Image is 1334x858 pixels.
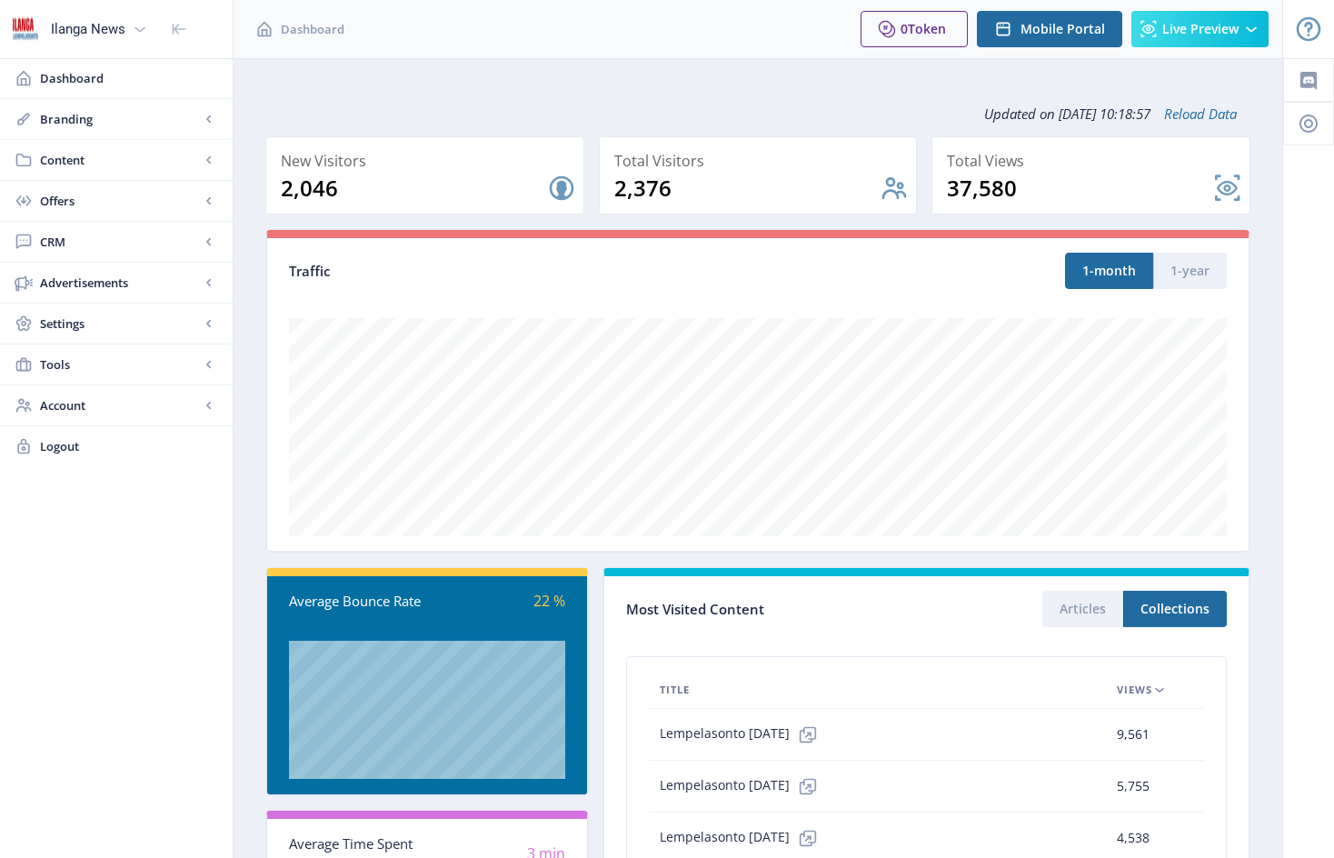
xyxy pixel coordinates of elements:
div: Ilanga News [51,9,125,49]
img: 6e32966d-d278-493e-af78-9af65f0c2223.png [11,15,40,44]
button: Collections [1123,591,1227,627]
span: Dashboard [40,69,218,87]
div: Updated on [DATE] 10:18:57 [265,91,1250,136]
div: Traffic [289,261,758,282]
span: 22 % [533,591,565,611]
button: 0Token [861,11,968,47]
span: Branding [40,110,200,128]
span: Settings [40,314,200,333]
span: Title [660,679,690,701]
button: Articles [1042,591,1123,627]
span: Account [40,396,200,414]
div: Total Visitors [614,148,910,174]
button: 1-month [1065,253,1153,289]
div: 2,376 [614,174,881,203]
span: CRM [40,233,200,251]
span: Views [1117,679,1152,701]
span: Offers [40,192,200,210]
div: Total Views [947,148,1242,174]
span: Lempelasonto [DATE] [660,716,826,753]
div: 37,580 [947,174,1213,203]
a: Reload Data [1150,105,1237,123]
span: 4,538 [1117,827,1150,849]
span: Lempelasonto [DATE] [660,768,826,804]
span: 9,561 [1117,723,1150,745]
div: Most Visited Content [626,595,926,624]
button: Live Preview [1131,11,1269,47]
span: Dashboard [281,20,344,38]
div: Average Bounce Rate [289,591,427,612]
span: 5,755 [1117,775,1150,797]
span: Logout [40,437,218,455]
span: Token [908,20,946,37]
span: Tools [40,355,200,374]
div: New Visitors [281,148,576,174]
button: Mobile Portal [977,11,1122,47]
button: 1-year [1153,253,1227,289]
span: Advertisements [40,274,200,292]
span: Live Preview [1162,22,1239,36]
span: Content [40,151,200,169]
span: Lempelasonto [DATE] [660,820,826,856]
div: 2,046 [281,174,547,203]
span: Mobile Portal [1020,22,1105,36]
